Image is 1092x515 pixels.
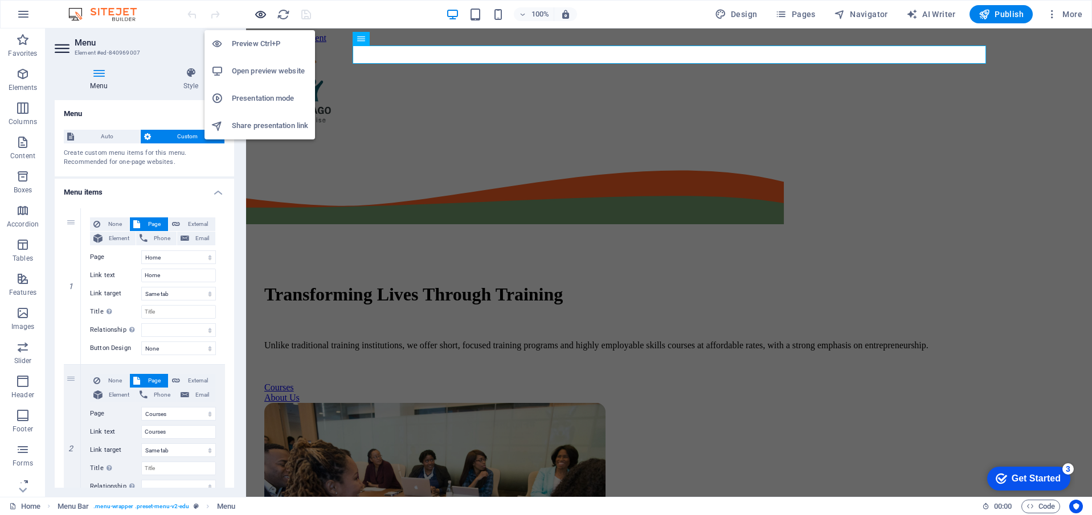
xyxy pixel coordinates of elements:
[775,9,815,20] span: Pages
[11,390,34,399] p: Header
[710,5,762,23] div: Design (Ctrl+Alt+Y)
[193,388,212,402] span: Email
[64,149,225,167] div: Create custom menu items for this menu. Recommended for one-page websites.
[90,323,141,337] label: Relationship
[104,374,126,388] span: None
[90,425,141,439] label: Link text
[994,500,1012,513] span: 00 00
[970,5,1033,23] button: Publish
[90,407,141,421] label: Page
[136,232,177,245] button: Phone
[14,186,32,195] p: Boxes
[1069,500,1083,513] button: Usercentrics
[7,220,39,229] p: Accordion
[232,37,308,51] h6: Preview Ctrl+P
[90,443,141,457] label: Link target
[90,462,141,475] label: Title
[154,130,222,143] span: Custom
[183,217,212,231] span: External
[1021,500,1060,513] button: Code
[136,388,177,402] button: Phone
[715,9,758,20] span: Design
[902,5,960,23] button: AI Writer
[13,459,33,468] p: Forms
[561,9,571,19] i: On resize automatically adjust zoom level to fit chosen device.
[55,179,234,199] h4: Menu items
[979,9,1024,20] span: Publish
[771,5,820,23] button: Pages
[144,374,165,388] span: Page
[1002,502,1004,510] span: :
[130,217,168,231] button: Page
[90,388,136,402] button: Element
[193,232,212,245] span: Email
[1046,9,1082,20] span: More
[710,5,762,23] button: Design
[232,92,308,105] h6: Presentation mode
[63,444,79,453] em: 2
[531,7,549,21] h6: 100%
[232,119,308,133] h6: Share presentation link
[514,7,554,21] button: 100%
[104,217,126,231] span: None
[277,8,290,21] i: Reload page
[10,151,35,160] p: Content
[90,341,141,355] label: Button Design
[9,500,40,513] a: Click to cancel selection. Double-click to open Pages
[183,374,212,388] span: External
[58,500,235,513] nav: breadcrumb
[130,374,168,388] button: Page
[144,217,165,231] span: Page
[13,425,33,434] p: Footer
[13,254,33,263] p: Tables
[1026,500,1055,513] span: Code
[169,217,215,231] button: External
[64,130,140,143] button: Auto
[982,500,1012,513] h6: Session time
[141,425,216,439] input: Link text...
[232,64,308,78] h6: Open preview website
[106,388,132,402] span: Element
[829,5,893,23] button: Navigator
[169,374,215,388] button: External
[55,67,148,91] h4: Menu
[90,305,141,319] label: Title
[9,288,36,297] p: Features
[141,305,216,319] input: Title
[8,49,37,58] p: Favorites
[1042,5,1087,23] button: More
[90,269,141,282] label: Link text
[151,232,173,245] span: Phone
[66,7,151,21] img: Editor Logo
[177,232,215,245] button: Email
[9,6,92,30] div: Get Started 3 items remaining, 40% complete
[90,217,129,231] button: None
[906,9,956,20] span: AI Writer
[34,13,83,23] div: Get Started
[148,67,234,91] h4: Style
[9,117,37,126] p: Columns
[75,38,234,48] h2: Menu
[106,232,132,245] span: Element
[63,282,79,291] em: 1
[93,500,189,513] span: . menu-wrapper .preset-menu-v2-edu
[217,500,235,513] span: Click to select. Double-click to edit
[58,500,89,513] span: Click to select. Double-click to edit
[5,5,80,14] a: Skip to main content
[141,462,216,475] input: Title
[194,503,199,509] i: This element is a customizable preset
[90,232,136,245] button: Element
[90,250,141,264] label: Page
[55,100,234,121] h4: Menu
[151,388,173,402] span: Phone
[11,322,35,331] p: Images
[84,2,96,14] div: 3
[9,83,38,92] p: Elements
[141,269,216,282] input: Link text...
[90,480,141,493] label: Relationship
[14,356,32,365] p: Slider
[276,7,290,21] button: reload
[77,130,137,143] span: Auto
[834,9,888,20] span: Navigator
[90,287,141,300] label: Link target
